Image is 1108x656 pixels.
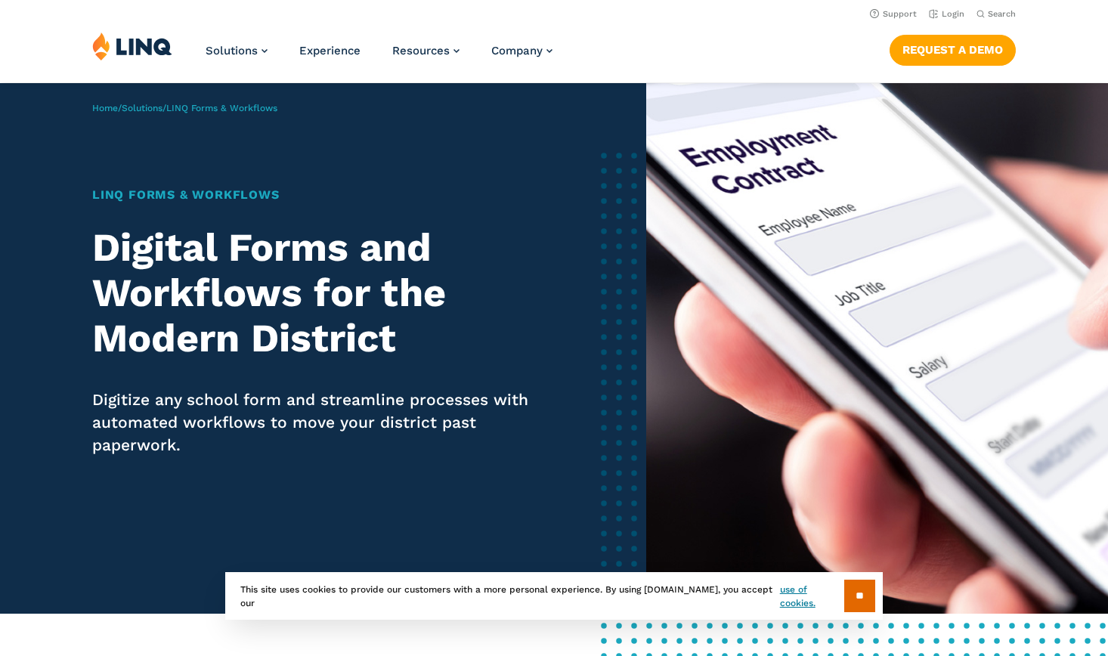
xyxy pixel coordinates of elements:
a: Solutions [206,44,268,57]
a: Home [92,103,118,113]
a: Request a Demo [890,35,1016,65]
a: Solutions [122,103,162,113]
span: LINQ Forms & Workflows [166,103,277,113]
span: Solutions [206,44,258,57]
a: Resources [392,44,460,57]
a: Company [491,44,552,57]
a: use of cookies. [780,583,844,610]
img: LINQ Forms & Workflows [646,83,1108,614]
span: Resources [392,44,450,57]
span: Company [491,44,543,57]
span: Search [988,9,1016,19]
h2: Digital Forms and Workflows for the Modern District [92,225,529,360]
div: This site uses cookies to provide our customers with a more personal experience. By using [DOMAIN... [225,572,883,620]
p: Digitize any school form and streamline processes with automated workflows to move your district ... [92,388,529,456]
span: / / [92,103,277,113]
nav: Button Navigation [890,32,1016,65]
button: Open Search Bar [976,8,1016,20]
a: Experience [299,44,361,57]
h1: LINQ Forms & Workflows [92,186,529,204]
nav: Primary Navigation [206,32,552,82]
a: Support [870,9,917,19]
img: LINQ | K‑12 Software [92,32,172,60]
a: Login [929,9,964,19]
